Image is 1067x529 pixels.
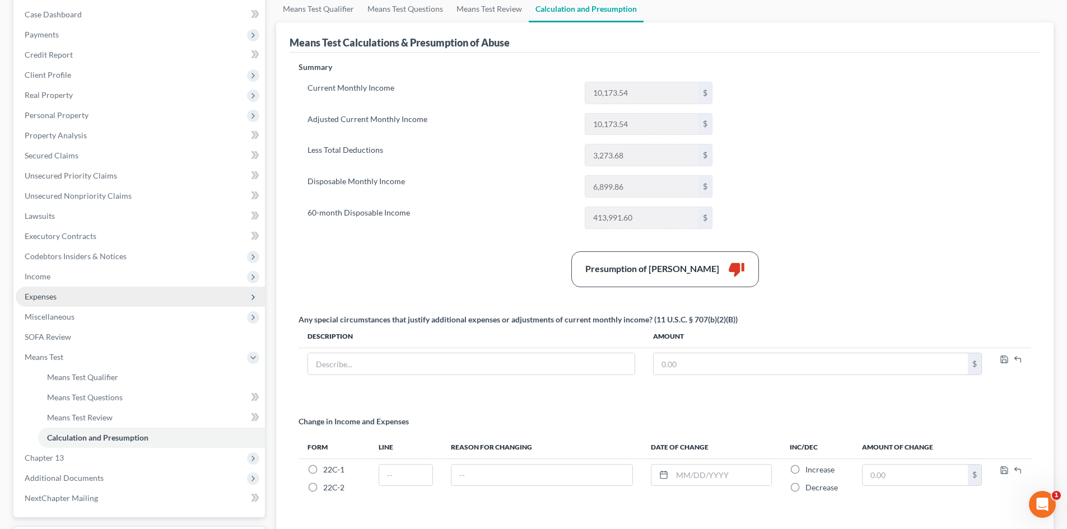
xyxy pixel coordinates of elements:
th: Date of Change [642,436,781,458]
input: MM/DD/YYYY [672,465,771,486]
a: Property Analysis [16,125,265,146]
input: 0.00 [585,114,698,135]
div: $ [698,207,712,228]
a: Means Test Questions [38,387,265,408]
input: 0.00 [585,144,698,166]
span: Chapter 13 [25,453,64,462]
div: Presumption of [PERSON_NAME] [585,263,719,275]
th: Form [299,436,370,458]
span: Additional Documents [25,473,104,483]
input: -- [451,465,632,486]
p: Summary [299,62,721,73]
span: Increase [805,465,835,474]
a: Means Test Review [38,408,265,428]
span: 1 [1052,491,1061,500]
a: Case Dashboard [16,4,265,25]
span: Lawsuits [25,211,55,221]
span: Means Test Review [47,413,113,422]
div: Means Test Calculations & Presumption of Abuse [290,36,510,49]
th: Amount [644,325,991,348]
span: Secured Claims [25,151,78,160]
th: Line [370,436,442,458]
span: Unsecured Priority Claims [25,171,117,180]
div: $ [968,353,981,374]
label: Current Monthly Income [302,82,579,104]
a: Lawsuits [16,206,265,226]
span: SOFA Review [25,332,71,341]
input: 0.00 [863,465,968,486]
span: Decrease [805,483,838,492]
span: Expenses [25,292,57,301]
iframe: Intercom live chat [1029,491,1056,518]
p: Change in Income and Expenses [299,416,409,427]
span: Personal Property [25,110,88,120]
span: Codebtors Insiders & Notices [25,251,127,261]
i: thumb_down [728,261,745,278]
label: Adjusted Current Monthly Income [302,113,579,135]
span: Client Profile [25,70,71,79]
label: 60-month Disposable Income [302,207,579,229]
div: $ [698,82,712,104]
span: Calculation and Presumption [47,433,148,442]
th: Inc/Dec [781,436,853,458]
div: $ [698,114,712,135]
span: Payments [25,30,59,39]
a: Unsecured Priority Claims [16,166,265,186]
span: Property Analysis [25,130,87,140]
span: Means Test Questions [47,392,123,402]
span: Unsecured Nonpriority Claims [25,191,132,200]
div: $ [698,144,712,166]
span: Case Dashboard [25,10,82,19]
th: Amount of Change [853,436,991,458]
span: NextChapter Mailing [25,493,98,503]
span: Executory Contracts [25,231,96,241]
label: Less Total Deductions [302,144,579,166]
a: Unsecured Nonpriority Claims [16,186,265,206]
span: Real Property [25,90,73,100]
span: 22C-2 [323,483,344,492]
a: SOFA Review [16,327,265,347]
th: Reason for Changing [442,436,642,458]
input: 0.00 [585,207,698,228]
a: Means Test Qualifier [38,367,265,387]
a: Secured Claims [16,146,265,166]
th: Description [299,325,644,348]
span: Income [25,271,50,281]
span: Miscellaneous [25,312,74,321]
span: 22C-1 [323,465,344,474]
input: -- [379,465,432,486]
label: Disposable Monthly Income [302,175,579,198]
span: Credit Report [25,50,73,59]
input: Describe... [308,353,635,374]
div: $ [698,176,712,197]
input: 0.00 [585,82,698,104]
div: Any special circumstances that justify additional expenses or adjustments of current monthly inco... [299,314,738,325]
a: Executory Contracts [16,226,265,246]
div: $ [968,465,981,486]
a: Credit Report [16,45,265,65]
span: Means Test Qualifier [47,372,118,382]
input: 0.00 [585,176,698,197]
a: NextChapter Mailing [16,488,265,508]
a: Calculation and Presumption [38,428,265,448]
input: 0.00 [654,353,968,374]
span: Means Test [25,352,63,362]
